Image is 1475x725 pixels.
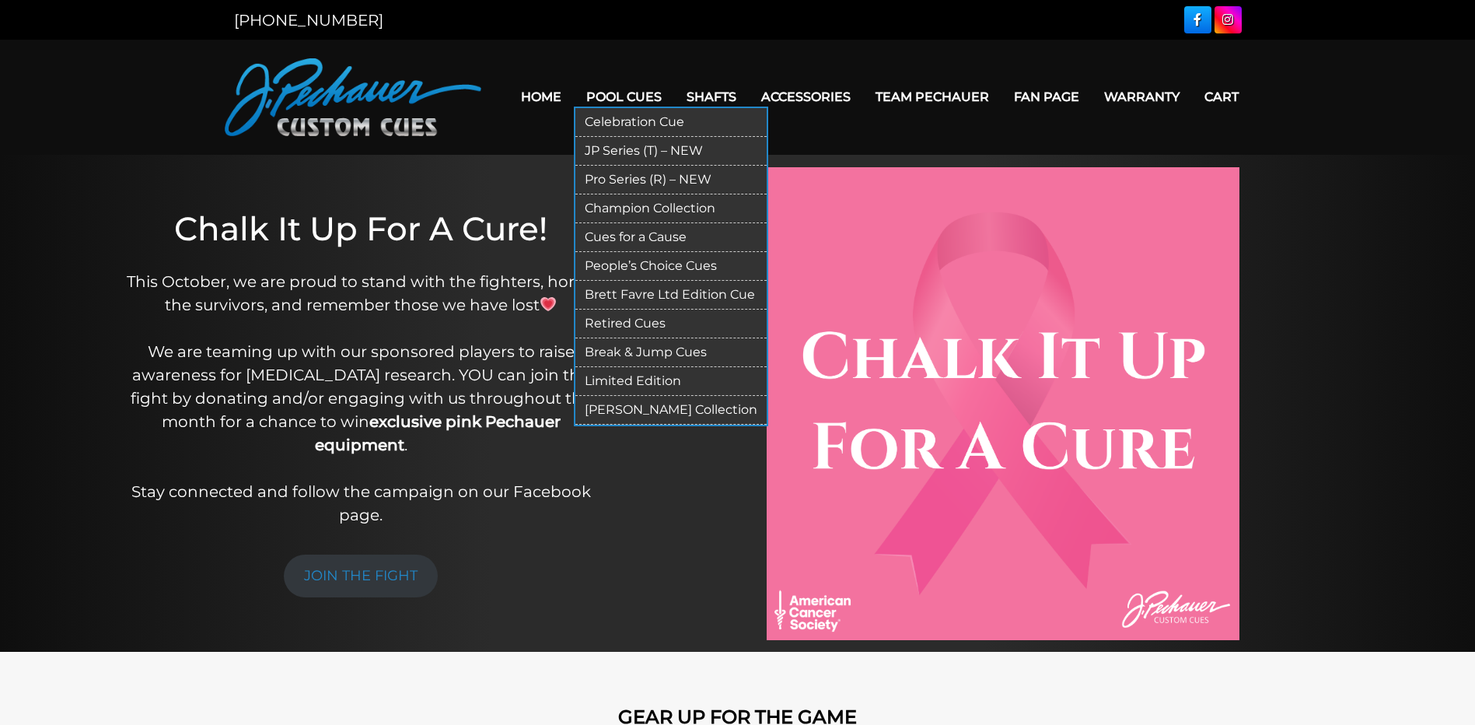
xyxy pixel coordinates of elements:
[575,338,767,367] a: Break & Jump Cues
[575,396,767,425] a: [PERSON_NAME] Collection
[749,77,863,117] a: Accessories
[118,209,603,248] h1: Chalk It Up For A Cure!
[284,555,438,597] a: JOIN THE FIGHT
[575,310,767,338] a: Retired Cues
[863,77,1001,117] a: Team Pechauer
[575,137,767,166] a: JP Series (T) – NEW
[575,223,767,252] a: Cues for a Cause
[1001,77,1092,117] a: Fan Page
[674,77,749,117] a: Shafts
[575,166,767,194] a: Pro Series (R) – NEW
[540,296,556,312] img: 💗
[509,77,574,117] a: Home
[575,281,767,310] a: Brett Favre Ltd Edition Cue
[1192,77,1251,117] a: Cart
[225,58,481,136] img: Pechauer Custom Cues
[315,412,561,454] strong: exclusive pink Pechauer equipment
[234,11,383,30] a: [PHONE_NUMBER]
[575,108,767,137] a: Celebration Cue
[575,252,767,281] a: People’s Choice Cues
[575,367,767,396] a: Limited Edition
[1092,77,1192,117] a: Warranty
[575,194,767,223] a: Champion Collection
[118,270,603,527] p: This October, we are proud to stand with the fighters, honor the survivors, and remember those we...
[574,77,674,117] a: Pool Cues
